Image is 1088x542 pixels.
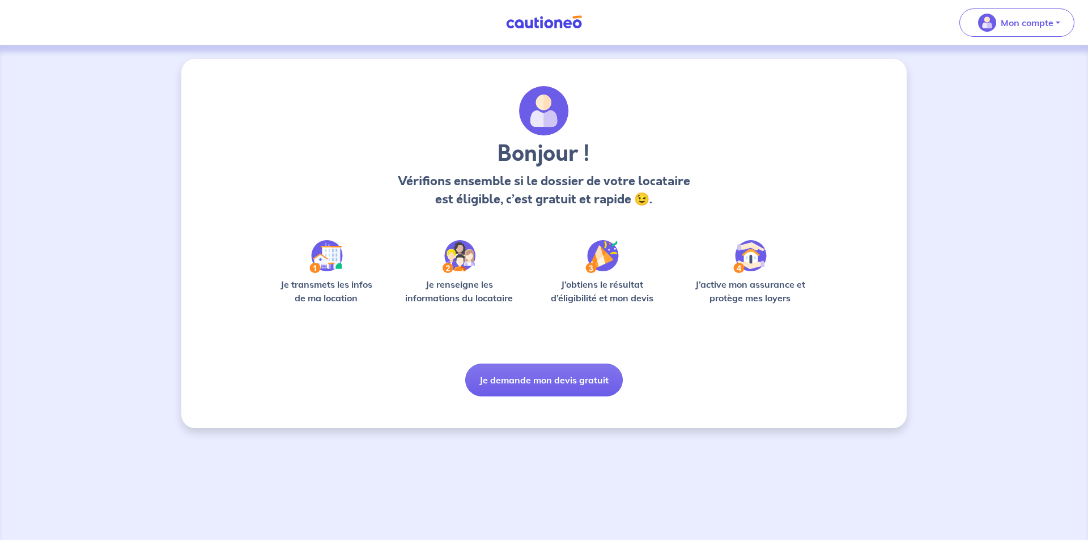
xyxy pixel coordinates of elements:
[585,240,619,273] img: /static/f3e743aab9439237c3e2196e4328bba9/Step-3.svg
[443,240,475,273] img: /static/c0a346edaed446bb123850d2d04ad552/Step-2.svg
[465,364,623,396] button: Je demande mon devis gratuit
[309,240,343,273] img: /static/90a569abe86eec82015bcaae536bd8e6/Step-1.svg
[684,278,816,305] p: J’active mon assurance et protège mes loyers
[519,86,569,136] img: archivate
[538,278,666,305] p: J’obtiens le résultat d’éligibilité et mon devis
[398,278,520,305] p: Je renseigne les informations du locataire
[272,278,380,305] p: Je transmets les infos de ma location
[1001,16,1053,29] p: Mon compte
[394,172,693,208] p: Vérifions ensemble si le dossier de votre locataire est éligible, c’est gratuit et rapide 😉.
[978,14,996,32] img: illu_account_valid_menu.svg
[394,140,693,168] h3: Bonjour !
[959,8,1074,37] button: illu_account_valid_menu.svgMon compte
[733,240,767,273] img: /static/bfff1cf634d835d9112899e6a3df1a5d/Step-4.svg
[501,15,586,29] img: Cautioneo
